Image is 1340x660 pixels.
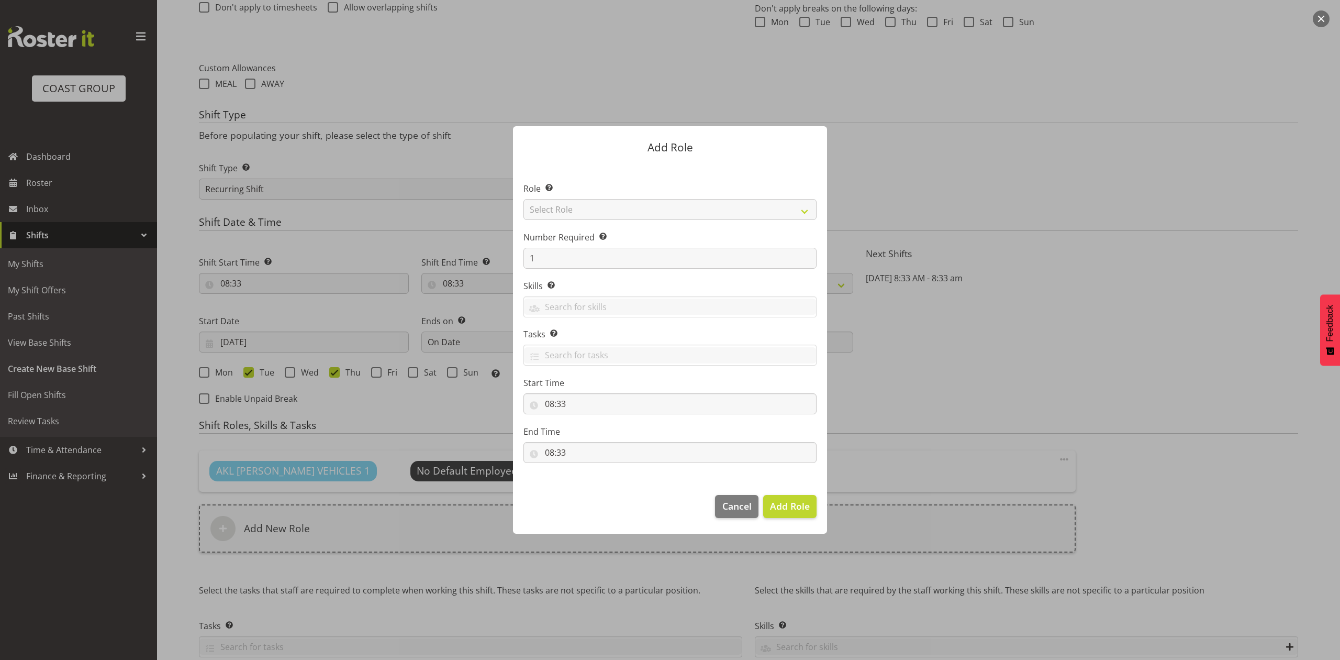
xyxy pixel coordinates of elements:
[523,231,817,244] label: Number Required
[715,495,758,518] button: Cancel
[524,347,816,364] input: Search for tasks
[770,500,810,512] span: Add Role
[1325,305,1335,342] span: Feedback
[524,299,816,315] input: Search for skills
[523,393,817,414] input: Click to select...
[1320,294,1340,366] button: Feedback - Show survey
[523,377,817,389] label: Start Time
[523,442,817,463] input: Click to select...
[523,425,817,438] label: End Time
[523,182,817,195] label: Role
[722,499,752,513] span: Cancel
[523,142,817,153] p: Add Role
[523,280,817,292] label: Skills
[763,495,817,518] button: Add Role
[523,328,817,340] label: Tasks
